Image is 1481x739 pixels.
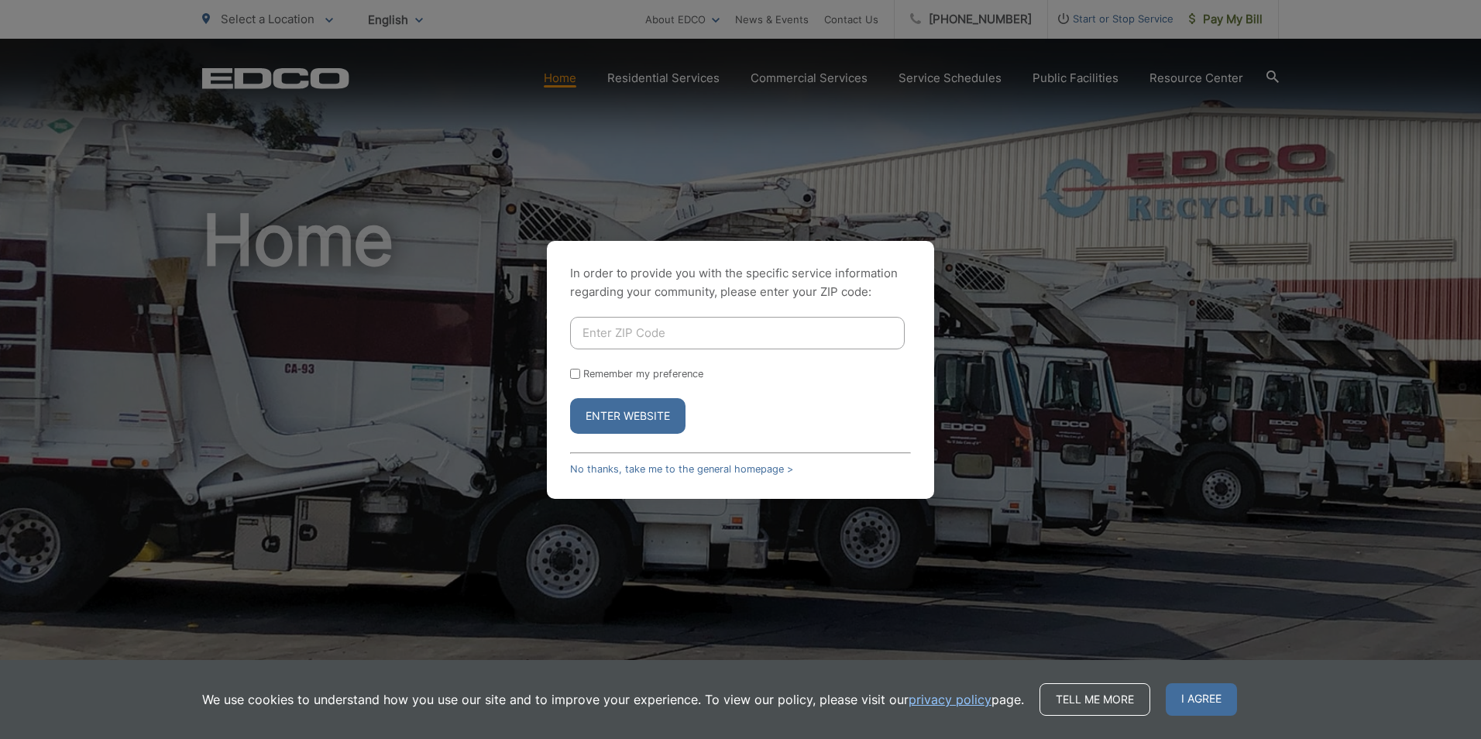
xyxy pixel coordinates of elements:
p: We use cookies to understand how you use our site and to improve your experience. To view our pol... [202,690,1024,709]
span: I agree [1166,683,1237,716]
button: Enter Website [570,398,686,434]
input: Enter ZIP Code [570,317,905,349]
a: privacy policy [909,690,991,709]
label: Remember my preference [583,368,703,380]
a: Tell me more [1039,683,1150,716]
p: In order to provide you with the specific service information regarding your community, please en... [570,264,911,301]
a: No thanks, take me to the general homepage > [570,463,793,475]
